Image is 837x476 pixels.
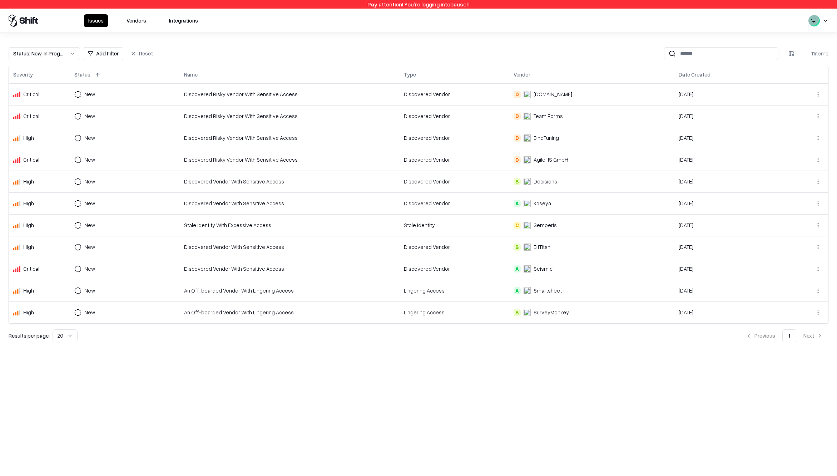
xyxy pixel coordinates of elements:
[679,200,780,207] div: [DATE]
[534,112,563,120] div: Team Forms
[514,113,521,120] div: D
[84,221,95,229] div: New
[404,90,505,98] div: Discovered Vendor
[84,134,95,142] div: New
[534,134,559,142] div: BindTuning
[514,287,521,294] div: A
[184,71,198,78] div: Name
[23,112,39,120] div: Critical
[404,134,505,142] div: Discovered Vendor
[404,221,505,229] div: Stale Identity
[74,175,108,188] button: New
[514,178,521,185] div: B
[514,156,521,163] div: D
[84,287,95,294] div: New
[679,134,780,142] div: [DATE]
[84,265,95,273] div: New
[84,14,108,27] button: Issues
[524,200,531,207] img: Kaseya
[23,221,34,229] div: High
[514,200,521,207] div: A
[126,47,157,60] button: Reset
[84,178,95,185] div: New
[165,14,202,27] button: Integrations
[534,178,557,185] div: Decisions
[524,134,531,142] img: BindTuning
[534,265,553,273] div: Seismic
[84,309,95,316] div: New
[404,178,505,185] div: Discovered Vendor
[84,112,95,120] div: New
[74,110,108,123] button: New
[679,243,780,251] div: [DATE]
[184,265,395,273] div: Discovered Vendor With Sensitive Access
[534,243,550,251] div: BitTitan
[74,71,90,78] div: Status
[514,265,521,273] div: A
[84,90,95,98] div: New
[84,156,95,163] div: New
[534,309,569,316] div: SurveyMonkey
[74,132,108,144] button: New
[184,243,395,251] div: Discovered Vendor With Sensitive Access
[184,112,395,120] div: Discovered Risky Vendor With Sensitive Access
[404,287,505,294] div: Lingering Access
[534,221,557,229] div: Semperis
[184,221,395,229] div: Stale Identity With Excessive Access
[679,112,780,120] div: [DATE]
[13,71,33,78] div: Severity
[84,200,95,207] div: New
[404,112,505,120] div: Discovered Vendor
[184,134,395,142] div: Discovered Risky Vendor With Sensitive Access
[23,265,39,273] div: Critical
[74,219,108,232] button: New
[524,222,531,229] img: Semperis
[534,90,572,98] div: [DOMAIN_NAME]
[13,50,64,57] div: Status : New, In Progress
[679,221,780,229] div: [DATE]
[782,329,796,342] button: 1
[184,287,395,294] div: An Off-boarded Vendor With Lingering Access
[800,50,828,57] div: 11 items
[514,91,521,98] div: D
[679,90,780,98] div: [DATE]
[679,71,710,78] div: Date Created
[23,200,34,207] div: High
[740,329,828,342] nav: pagination
[404,156,505,163] div: Discovered Vendor
[74,241,108,254] button: New
[23,156,39,163] div: Critical
[514,309,521,316] div: B
[184,200,395,207] div: Discovered Vendor With Sensitive Access
[74,262,108,275] button: New
[514,244,521,251] div: B
[679,156,780,163] div: [DATE]
[524,309,531,316] img: SurveyMonkey
[679,287,780,294] div: [DATE]
[74,306,108,319] button: New
[514,134,521,142] div: D
[679,265,780,273] div: [DATE]
[534,200,551,207] div: Kaseya
[404,71,416,78] div: Type
[74,284,108,297] button: New
[23,287,34,294] div: High
[524,244,531,251] img: BitTitan
[524,178,531,185] img: Decisions
[404,243,505,251] div: Discovered Vendor
[184,309,395,316] div: An Off-boarded Vendor With Lingering Access
[514,71,530,78] div: Vendor
[184,178,395,185] div: Discovered Vendor With Sensitive Access
[74,153,108,166] button: New
[23,309,34,316] div: High
[679,178,780,185] div: [DATE]
[74,88,108,101] button: New
[83,47,123,60] button: Add Filter
[534,287,562,294] div: Smartsheet
[404,265,505,273] div: Discovered Vendor
[74,197,108,210] button: New
[84,243,95,251] div: New
[524,265,531,273] img: Seismic
[524,113,531,120] img: Team Forms
[679,309,780,316] div: [DATE]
